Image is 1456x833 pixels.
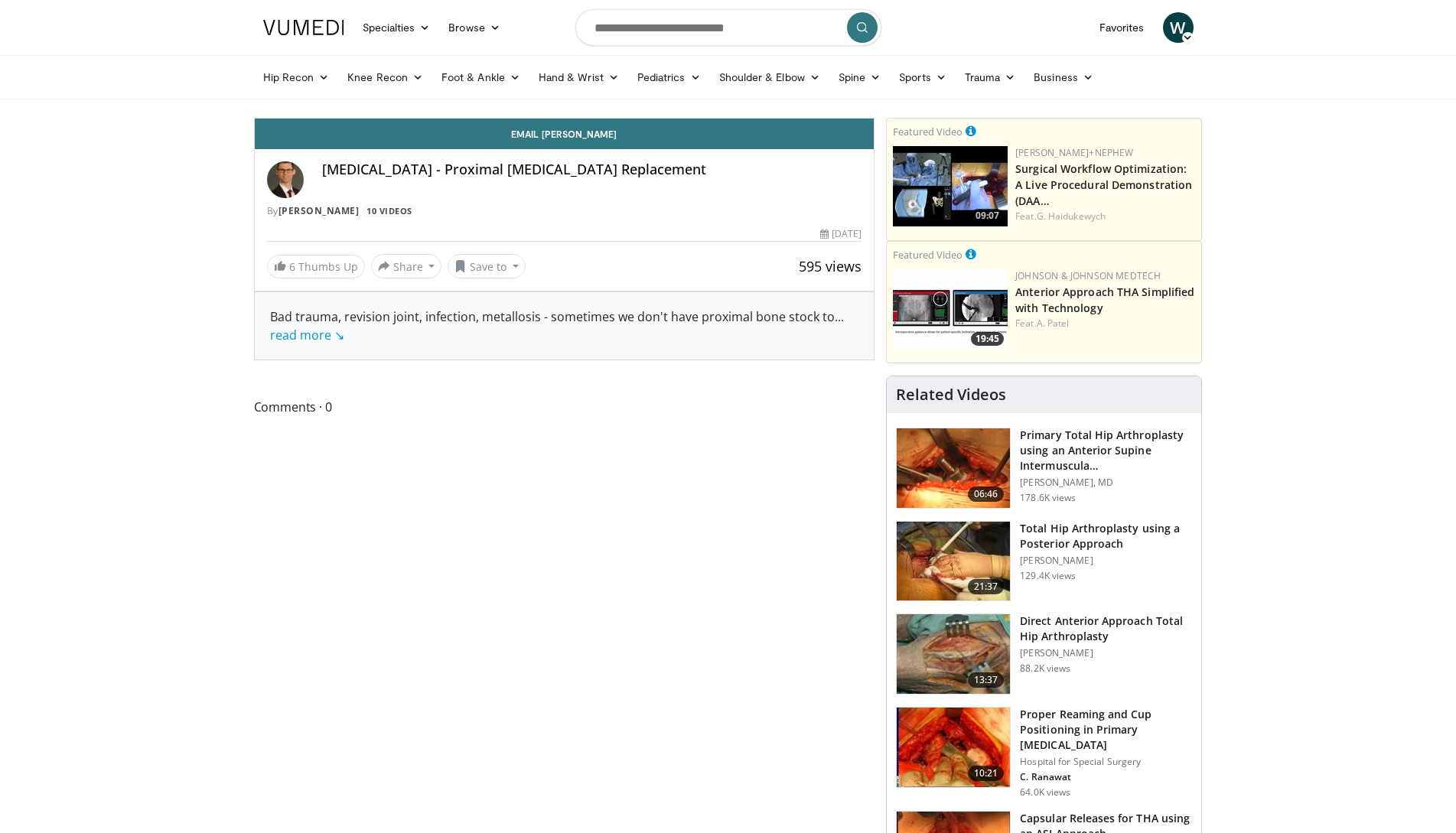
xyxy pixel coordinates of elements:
input: Search topics, interventions [575,9,881,46]
img: 294118_0000_1.png.150x105_q85_crop-smart_upscale.jpg [897,614,1010,694]
a: [PERSON_NAME]+Nephew [1015,146,1133,159]
small: Featured Video [893,125,963,138]
img: 06bb1c17-1231-4454-8f12-6191b0b3b81a.150x105_q85_crop-smart_upscale.jpg [893,269,1008,350]
div: [DATE] [820,227,862,241]
div: Bad trauma, revision joint, infection, metallosis - sometimes we don't have proximal bone stock to [270,307,859,344]
a: G. Haidukewych [1037,210,1106,223]
img: VuMedi Logo [263,20,344,35]
a: Specialties [353,12,440,43]
h3: Primary Total Hip Arthroplasty using an Anterior Supine Intermuscula… [1020,428,1192,473]
a: 13:37 Direct Anterior Approach Total Hip Arthroplasty [PERSON_NAME] 88.2K views [896,613,1192,695]
a: 10 Videos [362,204,418,217]
p: C. Ranawat [1020,771,1192,783]
h3: Direct Anterior Approach Total Hip Arthroplasty [1020,613,1192,644]
button: Save to [448,254,526,278]
a: A. Patel [1037,317,1070,330]
h4: [MEDICAL_DATA] - Proximal [MEDICAL_DATA] Replacement [322,161,862,178]
a: Trauma [956,62,1025,93]
span: 6 [289,259,295,274]
a: 09:07 [893,146,1008,226]
button: Share [371,254,442,278]
img: bcfc90b5-8c69-4b20-afee-af4c0acaf118.150x105_q85_crop-smart_upscale.jpg [893,146,1008,226]
span: 09:07 [971,209,1004,223]
img: 9ceeadf7-7a50-4be6-849f-8c42a554e74d.150x105_q85_crop-smart_upscale.jpg [897,708,1010,787]
a: Surgical Workflow Optimization: A Live Procedural Demonstration (DAA… [1015,161,1192,208]
a: read more ↘ [270,327,344,343]
div: Feat. [1015,317,1195,330]
a: W [1163,12,1194,43]
span: 595 views [799,257,862,275]
a: Hand & Wrist [529,62,628,93]
a: Foot & Ankle [432,62,529,93]
a: Browse [439,12,510,43]
a: 10:21 Proper Reaming and Cup Positioning in Primary [MEDICAL_DATA] Hospital for Special Surgery C... [896,707,1192,799]
img: 286987_0000_1.png.150x105_q85_crop-smart_upscale.jpg [897,522,1010,601]
p: [PERSON_NAME], MD [1020,477,1192,489]
h3: Proper Reaming and Cup Positioning in Primary [MEDICAL_DATA] [1020,707,1192,753]
a: Business [1024,62,1103,93]
a: Favorites [1090,12,1154,43]
p: 88.2K views [1020,662,1070,675]
span: 19:45 [971,332,1004,346]
a: Sports [890,62,956,93]
a: Shoulder & Elbow [710,62,829,93]
p: [PERSON_NAME] [1020,555,1192,567]
small: Featured Video [893,248,963,262]
span: 13:37 [968,672,1005,688]
a: Anterior Approach THA Simplified with Technology [1015,285,1194,315]
a: [PERSON_NAME] [278,204,360,217]
a: 19:45 [893,269,1008,350]
a: Spine [829,62,890,93]
a: Pediatrics [628,62,710,93]
span: 10:21 [968,766,1005,781]
img: Avatar [267,161,304,198]
h3: Total Hip Arthroplasty using a Posterior Approach [1020,521,1192,552]
p: 178.6K views [1020,492,1076,504]
div: Feat. [1015,210,1195,223]
a: 6 Thumbs Up [267,255,365,278]
a: Johnson & Johnson MedTech [1015,269,1161,282]
div: By [267,204,862,218]
h4: Related Videos [896,386,1006,404]
a: Hip Recon [254,62,339,93]
span: Comments 0 [254,397,875,417]
p: 129.4K views [1020,570,1076,582]
a: Knee Recon [338,62,432,93]
a: 06:46 Primary Total Hip Arthroplasty using an Anterior Supine Intermuscula… [PERSON_NAME], MD 178... [896,428,1192,509]
a: 21:37 Total Hip Arthroplasty using a Posterior Approach [PERSON_NAME] 129.4K views [896,521,1192,602]
span: 21:37 [968,579,1005,594]
p: Hospital for Special Surgery [1020,756,1192,768]
p: 64.0K views [1020,786,1070,799]
span: 06:46 [968,486,1005,502]
p: [PERSON_NAME] [1020,647,1192,659]
a: Email [PERSON_NAME] [255,119,875,149]
img: 263423_3.png.150x105_q85_crop-smart_upscale.jpg [897,428,1010,508]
